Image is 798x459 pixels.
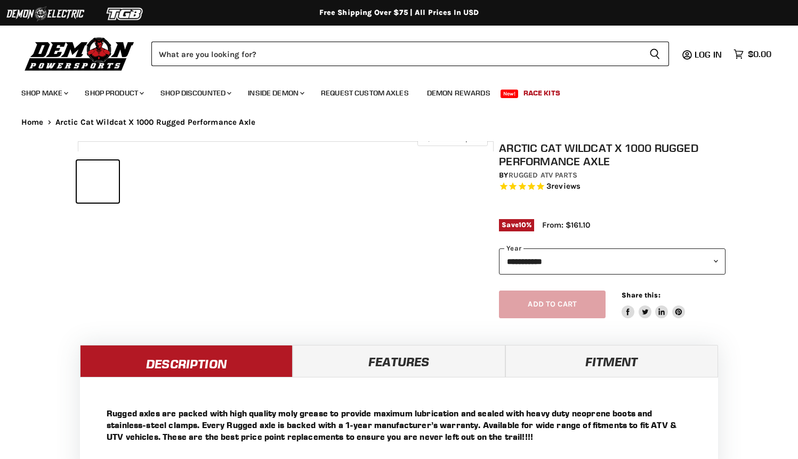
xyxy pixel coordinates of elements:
span: From: $161.10 [542,220,590,230]
form: Product [151,42,669,66]
span: reviews [551,182,581,191]
a: Race Kits [515,82,568,104]
a: Fitment [505,345,718,377]
select: year [499,248,726,275]
h1: Arctic Cat Wildcat X 1000 Rugged Performance Axle [499,141,726,168]
a: Demon Rewards [419,82,498,104]
a: Log in [690,50,728,59]
p: Rugged axles are packed with high quality moly grease to provide maximum lubrication and sealed w... [107,407,691,442]
a: Shop Make [13,82,75,104]
span: $0.00 [748,49,771,59]
button: Search [641,42,669,66]
a: Features [293,345,505,377]
span: Arctic Cat Wildcat X 1000 Rugged Performance Axle [55,118,255,127]
a: Home [21,118,44,127]
a: Inside Demon [240,82,311,104]
img: TGB Logo 2 [85,4,165,24]
img: Demon Powersports [21,35,138,73]
a: Description [80,345,293,377]
aside: Share this: [622,291,685,319]
input: Search [151,42,641,66]
span: 3 reviews [546,182,581,191]
a: Shop Discounted [152,82,238,104]
a: Rugged ATV Parts [509,171,577,180]
span: Share this: [622,291,660,299]
ul: Main menu [13,78,769,104]
a: $0.00 [728,46,777,62]
a: Shop Product [77,82,150,104]
button: IMAGE thumbnail [77,160,119,203]
span: Log in [695,49,722,60]
img: Demon Electric Logo 2 [5,4,85,24]
span: New! [501,90,519,98]
a: Request Custom Axles [313,82,417,104]
span: 10 [519,221,526,229]
span: Click to expand [423,134,482,142]
div: by [499,170,726,181]
span: Rated 5.0 out of 5 stars 3 reviews [499,181,726,192]
span: Save % [499,219,534,231]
